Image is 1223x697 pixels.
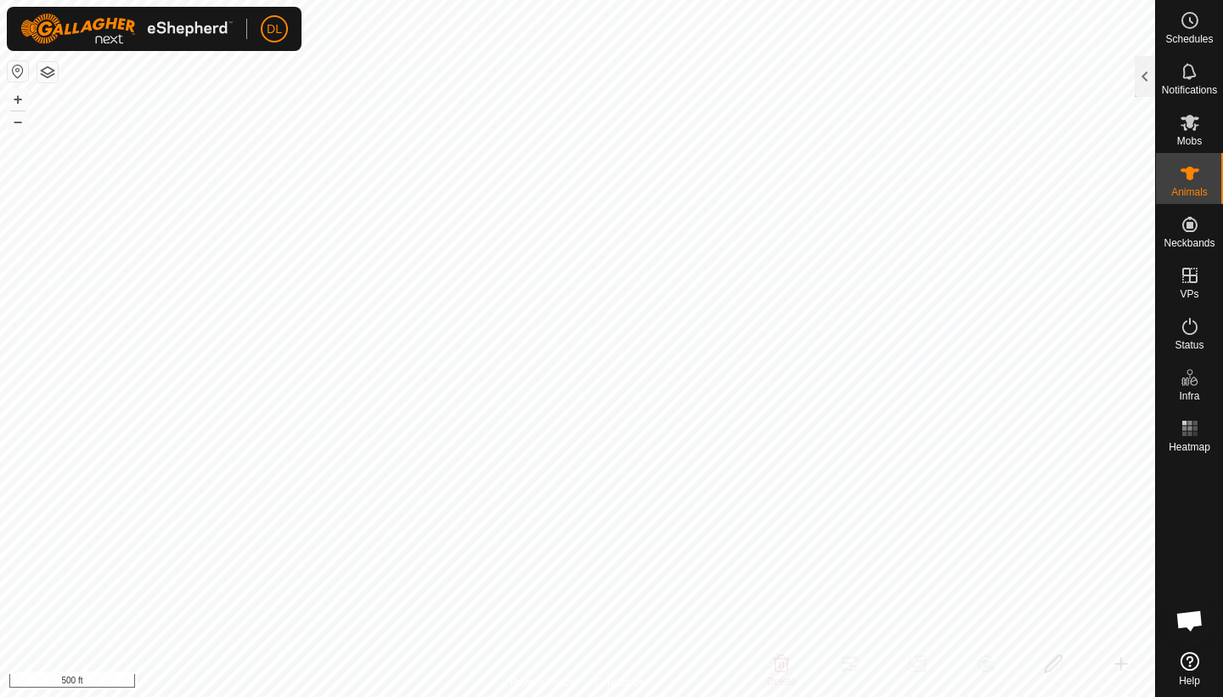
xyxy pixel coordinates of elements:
span: Help [1179,676,1200,686]
a: Help [1156,645,1223,693]
span: Mobs [1177,136,1202,146]
span: DL [267,20,282,38]
span: Status [1175,340,1203,350]
span: VPs [1180,289,1198,299]
button: Map Layers [37,62,58,82]
span: Infra [1179,391,1199,401]
span: Neckbands [1164,238,1215,248]
span: Schedules [1165,34,1213,44]
span: Heatmap [1169,442,1210,452]
button: Reset Map [8,61,28,82]
a: Contact Us [595,675,645,690]
div: Open chat [1164,595,1215,646]
button: + [8,89,28,110]
img: Gallagher Logo [20,14,233,44]
button: – [8,111,28,132]
span: Notifications [1162,85,1217,95]
a: Privacy Policy [510,675,574,690]
span: Animals [1171,187,1208,197]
